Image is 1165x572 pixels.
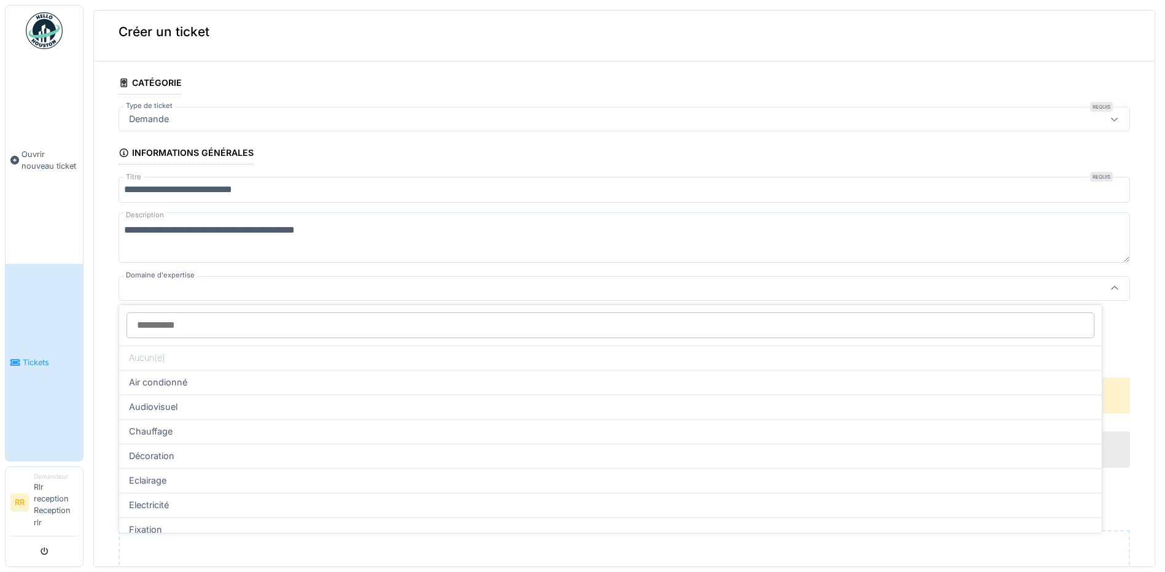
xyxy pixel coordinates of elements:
[124,112,174,126] div: Demande
[119,346,1102,370] div: Aucun(e)
[123,101,175,111] label: Type de ticket
[123,270,197,280] label: Domaine d'expertise
[1090,172,1113,182] div: Requis
[129,425,173,438] span: Chauffage
[119,144,254,164] div: Informations générales
[21,149,78,172] span: Ouvrir nouveau ticket
[34,472,78,481] div: Demandeur
[1090,102,1113,112] div: Requis
[10,493,29,512] li: RR
[129,498,169,512] span: Electricité
[23,357,78,368] span: Tickets
[34,472,78,533] li: Rlr reception Reception rlr
[129,449,174,463] span: Décoration
[26,12,63,49] img: Badge_color-CXgf-gQk.svg
[129,523,162,536] span: Fixation
[119,74,182,95] div: Catégorie
[123,207,166,223] label: Description
[129,376,187,389] span: Air condionné
[129,474,166,487] span: Eclairage
[129,400,177,414] span: Audiovisuel
[10,472,78,536] a: RR DemandeurRlr reception Reception rlr
[6,56,83,264] a: Ouvrir nouveau ticket
[123,172,144,182] label: Titre
[94,2,1155,61] div: Créer un ticket
[6,264,83,460] a: Tickets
